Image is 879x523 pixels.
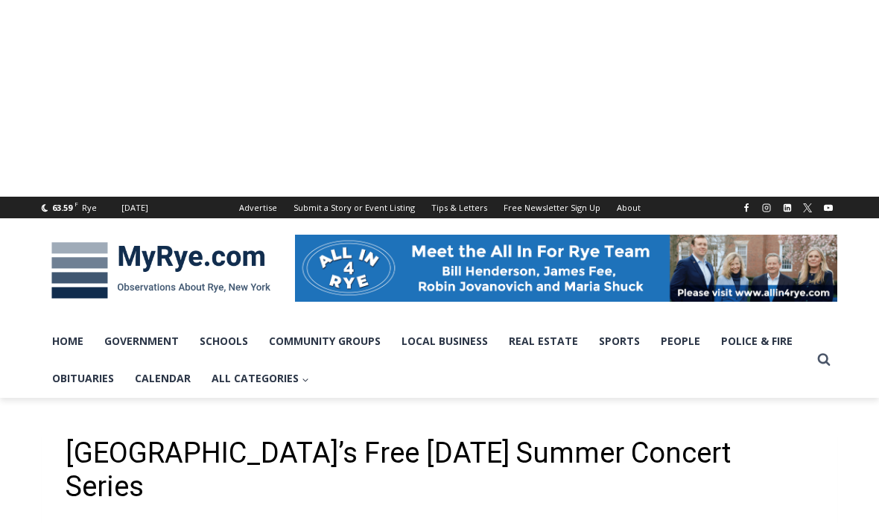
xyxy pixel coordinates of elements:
[66,437,813,504] h1: [GEOGRAPHIC_DATA]’s Free [DATE] Summer Concert Series
[74,200,78,208] span: F
[42,323,810,398] nav: Primary Navigation
[201,360,320,397] a: All Categories
[423,197,495,218] a: Tips & Letters
[650,323,711,360] a: People
[42,232,280,309] img: MyRye.com
[498,323,588,360] a: Real Estate
[799,199,816,217] a: X
[94,323,189,360] a: Government
[212,370,309,387] span: All Categories
[285,197,423,218] a: Submit a Story or Event Listing
[42,323,94,360] a: Home
[819,199,837,217] a: YouTube
[42,360,124,397] a: Obituaries
[124,360,201,397] a: Calendar
[258,323,391,360] a: Community Groups
[588,323,650,360] a: Sports
[495,197,609,218] a: Free Newsletter Sign Up
[609,197,649,218] a: About
[391,323,498,360] a: Local Business
[121,201,148,215] div: [DATE]
[231,197,649,218] nav: Secondary Navigation
[758,199,775,217] a: Instagram
[778,199,796,217] a: Linkedin
[231,197,285,218] a: Advertise
[189,323,258,360] a: Schools
[52,202,72,213] span: 63.59
[711,323,803,360] a: Police & Fire
[82,201,97,215] div: Rye
[810,346,837,373] button: View Search Form
[737,199,755,217] a: Facebook
[295,235,837,302] img: All in for Rye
